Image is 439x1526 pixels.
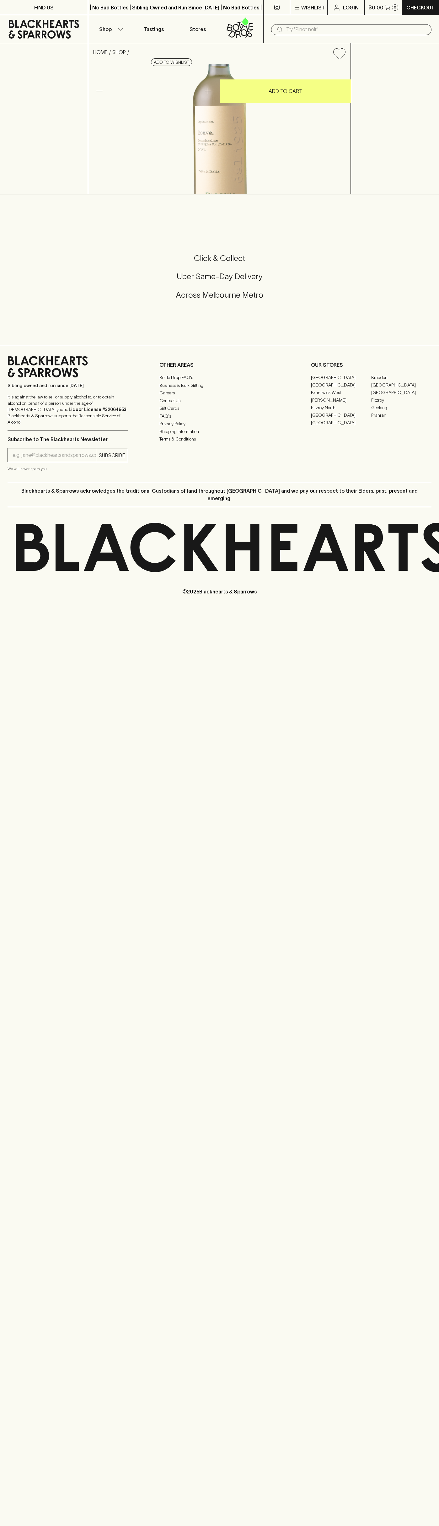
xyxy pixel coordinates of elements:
[159,405,280,412] a: Gift Cards
[311,404,371,411] a: Fitzroy North
[112,49,126,55] a: SHOP
[159,428,280,435] a: Shipping Information
[220,79,351,103] button: ADD TO CART
[159,397,280,404] a: Contact Us
[69,407,126,412] strong: Liquor License #32064953
[343,4,359,11] p: Login
[88,64,351,194] img: 39742.png
[371,374,431,381] a: Braddon
[159,412,280,420] a: FAQ's
[190,25,206,33] p: Stores
[371,396,431,404] a: Fitzroy
[8,394,128,425] p: It is against the law to sell or supply alcohol to, or to obtain alcohol on behalf of a person un...
[371,404,431,411] a: Geelong
[96,448,128,462] button: SUBSCRIBE
[8,290,431,300] h5: Across Melbourne Metro
[99,25,112,33] p: Shop
[159,374,280,381] a: Bottle Drop FAQ's
[311,361,431,369] p: OUR STORES
[371,411,431,419] a: Prahran
[12,487,427,502] p: Blackhearts & Sparrows acknowledges the traditional Custodians of land throughout [GEOGRAPHIC_DAT...
[311,389,371,396] a: Brunswick West
[286,24,426,35] input: Try "Pinot noir"
[8,253,431,263] h5: Click & Collect
[368,4,383,11] p: $0.00
[8,466,128,472] p: We will never spam you
[269,87,302,95] p: ADD TO CART
[371,381,431,389] a: [GEOGRAPHIC_DATA]
[151,58,192,66] button: Add to wishlist
[311,411,371,419] a: [GEOGRAPHIC_DATA]
[176,15,220,43] a: Stores
[88,15,132,43] button: Shop
[371,389,431,396] a: [GEOGRAPHIC_DATA]
[132,15,176,43] a: Tastings
[159,389,280,397] a: Careers
[34,4,54,11] p: FIND US
[8,228,431,333] div: Call to action block
[99,452,125,459] p: SUBSCRIBE
[159,381,280,389] a: Business & Bulk Gifting
[311,396,371,404] a: [PERSON_NAME]
[144,25,164,33] p: Tastings
[311,381,371,389] a: [GEOGRAPHIC_DATA]
[8,382,128,389] p: Sibling owned and run since [DATE]
[8,436,128,443] p: Subscribe to The Blackhearts Newsletter
[301,4,325,11] p: Wishlist
[159,361,280,369] p: OTHER AREAS
[159,420,280,428] a: Privacy Policy
[159,436,280,443] a: Terms & Conditions
[8,271,431,282] h5: Uber Same-Day Delivery
[394,6,396,9] p: 0
[331,46,348,62] button: Add to wishlist
[406,4,435,11] p: Checkout
[93,49,108,55] a: HOME
[311,374,371,381] a: [GEOGRAPHIC_DATA]
[311,419,371,426] a: [GEOGRAPHIC_DATA]
[13,450,96,460] input: e.g. jane@blackheartsandsparrows.com.au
